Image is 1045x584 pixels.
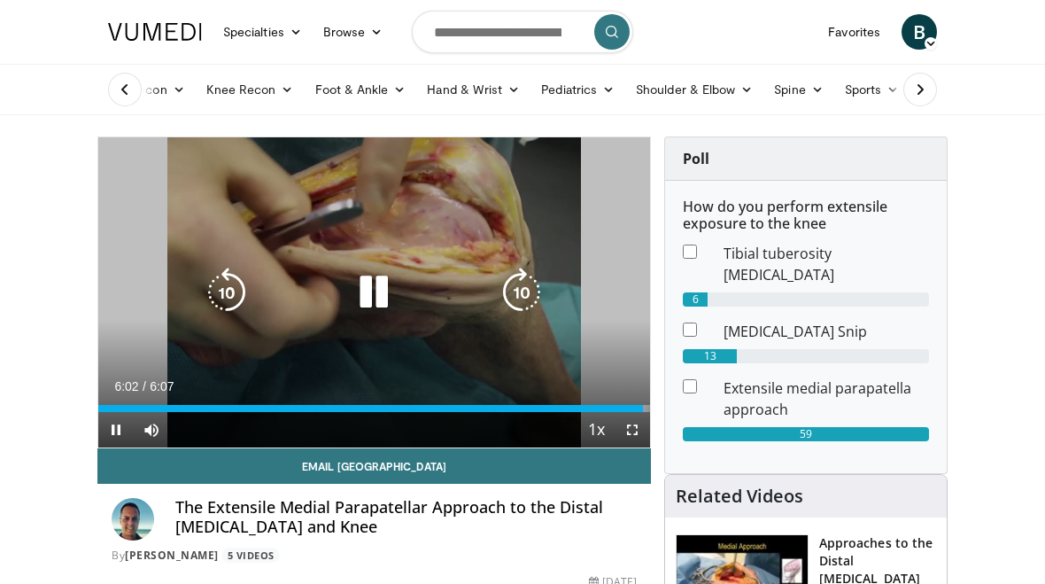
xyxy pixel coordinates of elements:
[112,548,637,564] div: By
[313,14,394,50] a: Browse
[196,72,305,107] a: Knee Recon
[150,379,174,393] span: 6:07
[817,14,891,50] a: Favorites
[213,14,313,50] a: Specialties
[221,548,280,563] a: 5 Videos
[710,378,942,420] dd: Extensile medial parapatella approach
[683,427,929,441] div: 59
[134,412,169,448] button: Mute
[763,72,833,107] a: Spine
[710,243,942,285] dd: Tibial tuberosity [MEDICAL_DATA]
[902,14,937,50] a: B
[416,72,530,107] a: Hand & Wrist
[683,349,737,363] div: 13
[98,412,134,448] button: Pause
[97,448,651,484] a: Email [GEOGRAPHIC_DATA]
[112,498,154,541] img: Avatar
[676,486,803,507] h4: Related Videos
[834,72,910,107] a: Sports
[108,23,202,41] img: VuMedi Logo
[615,412,650,448] button: Fullscreen
[710,321,942,342] dd: [MEDICAL_DATA] Snip
[579,412,615,448] button: Playback Rate
[143,379,146,393] span: /
[683,292,708,307] div: 6
[530,72,625,107] a: Pediatrics
[683,149,709,168] strong: Poll
[98,137,650,448] video-js: Video Player
[98,405,650,412] div: Progress Bar
[683,199,929,232] h6: How do you perform extensile exposure to the knee
[175,498,637,536] h4: The Extensile Medial Parapatellar Approach to the Distal [MEDICAL_DATA] and Knee
[305,72,417,107] a: Foot & Ankle
[412,11,633,53] input: Search topics, interventions
[125,548,219,563] a: [PERSON_NAME]
[625,72,763,107] a: Shoulder & Elbow
[114,379,138,393] span: 6:02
